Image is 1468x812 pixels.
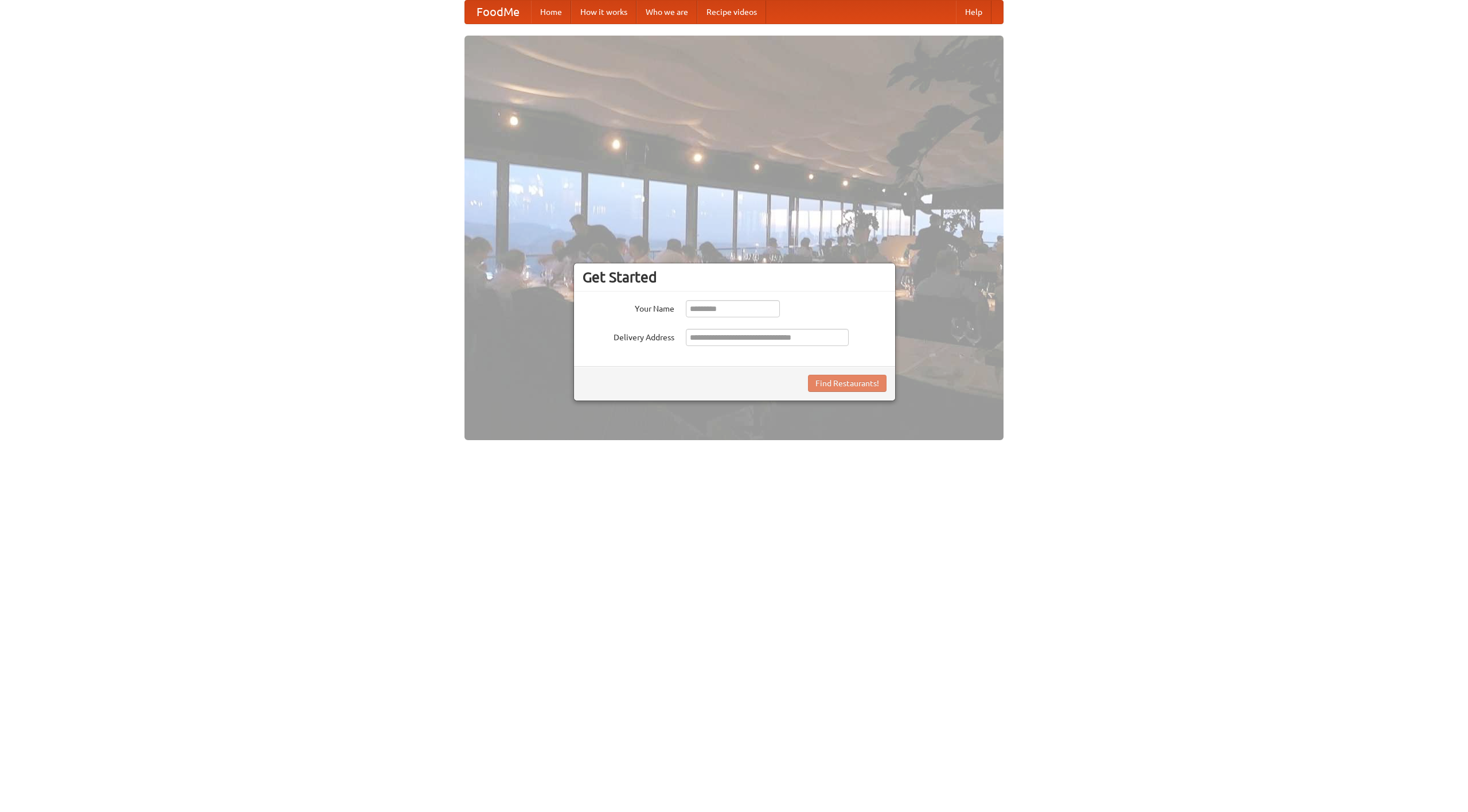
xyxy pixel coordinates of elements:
label: Delivery Address [583,329,674,343]
label: Your Name [583,300,674,314]
a: Home [531,1,571,24]
a: How it works [571,1,637,24]
h3: Get Started [583,269,887,286]
a: FoodMe [465,1,531,24]
a: Who we are [637,1,697,24]
a: Recipe videos [697,1,766,24]
a: Help [956,1,991,24]
button: Find Restaurants! [808,375,887,392]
